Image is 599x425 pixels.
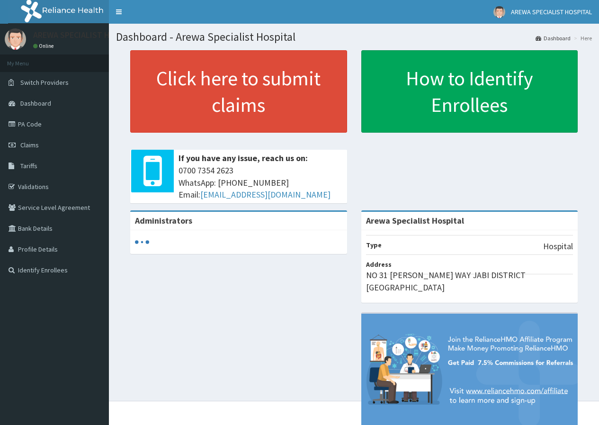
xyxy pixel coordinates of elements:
a: Dashboard [536,34,571,42]
b: Administrators [135,215,192,226]
a: Click here to submit claims [130,50,347,133]
span: Tariffs [20,162,37,170]
strong: Arewa Specialist Hospital [366,215,464,226]
p: AREWA SPECIALIST HOSPITAL [33,31,141,39]
img: User Image [5,28,26,50]
span: AREWA SPECIALIST HOSPITAL [511,8,592,16]
a: Online [33,43,56,49]
b: Address [366,260,392,269]
span: Claims [20,141,39,149]
svg: audio-loading [135,235,149,249]
li: Here [572,34,592,42]
span: 0700 7354 2623 WhatsApp: [PHONE_NUMBER] Email: [179,164,342,201]
img: User Image [493,6,505,18]
b: If you have any issue, reach us on: [179,153,308,163]
b: Type [366,241,382,249]
h1: Dashboard - Arewa Specialist Hospital [116,31,592,43]
a: How to Identify Enrollees [361,50,578,133]
p: Hospital [543,240,573,253]
a: [EMAIL_ADDRESS][DOMAIN_NAME] [200,189,331,200]
p: NO 31 [PERSON_NAME] WAY JABI DISTRICT [GEOGRAPHIC_DATA] [366,269,573,293]
span: Switch Providers [20,78,69,87]
span: Dashboard [20,99,51,108]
